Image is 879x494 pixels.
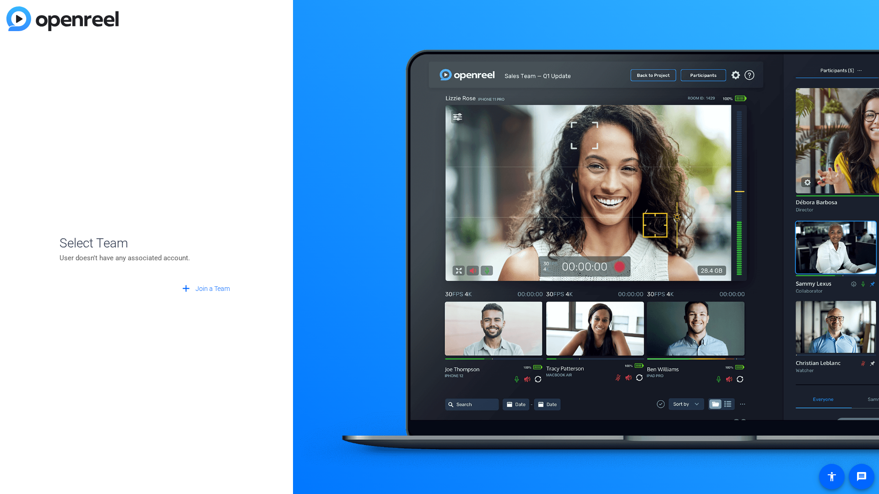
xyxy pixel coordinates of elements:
[195,284,230,294] span: Join a Team
[6,6,119,31] img: blue-gradient.svg
[856,471,867,482] mat-icon: message
[826,471,837,482] mat-icon: accessibility
[60,234,233,253] span: Select Team
[177,281,233,297] button: Join a Team
[60,253,233,263] p: User doesn't have any associated account.
[180,283,192,295] mat-icon: add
